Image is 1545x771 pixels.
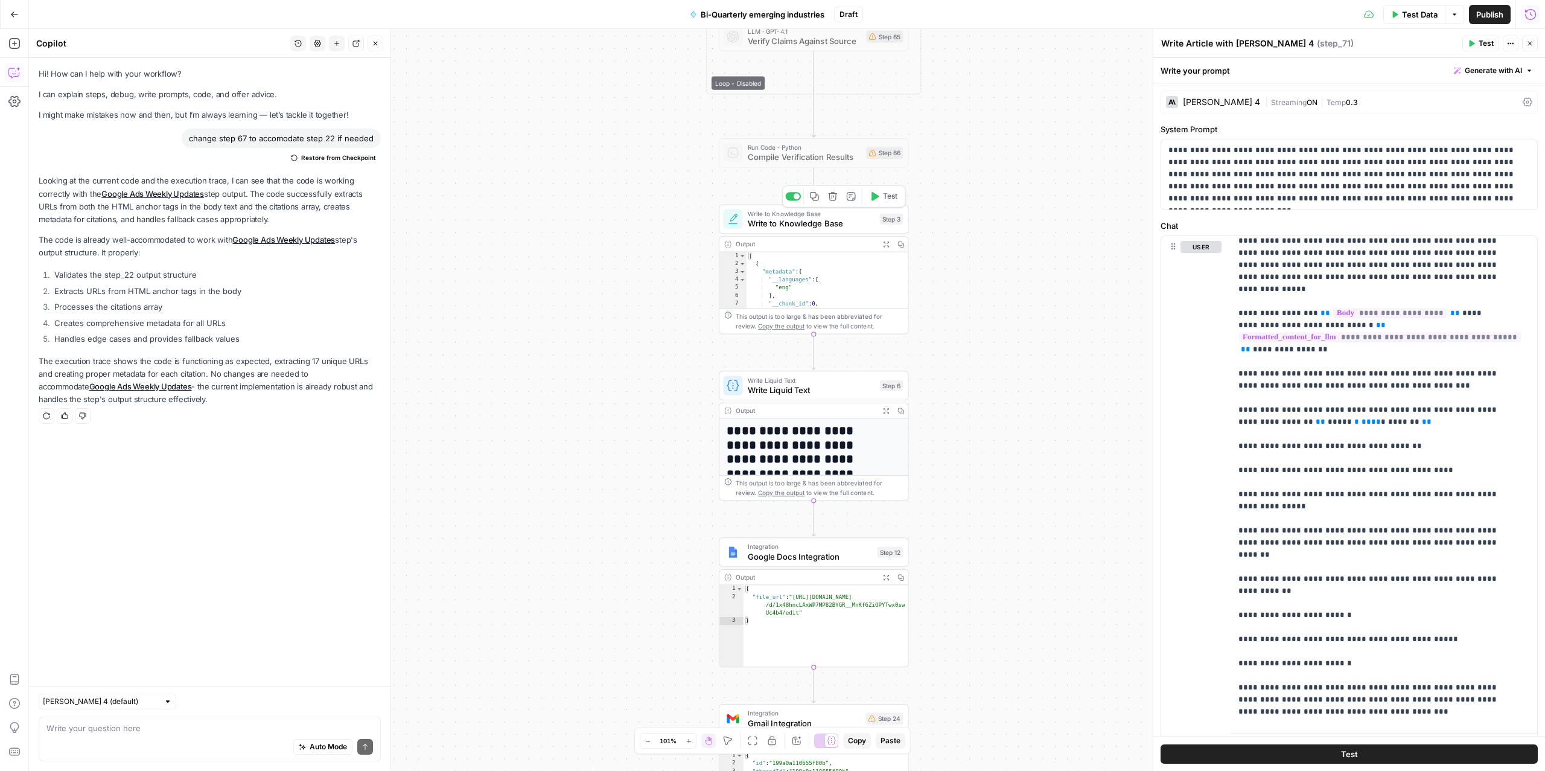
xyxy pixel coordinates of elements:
button: Test [1161,744,1538,764]
p: Looking at the current code and the execution trace, I can see that the code is working correctly... [39,174,381,226]
div: Write your prompt [1153,58,1545,83]
div: Step 66 [867,147,903,159]
span: | [1265,95,1271,107]
div: 7 [719,300,747,308]
span: Test [1479,38,1494,49]
span: Toggle code folding, rows 4 through 6 [739,276,746,284]
span: Paste [881,735,900,746]
span: 0.3 [1346,98,1358,107]
span: Write Liquid Text [748,375,875,385]
span: Compile Verification Results [748,151,862,163]
div: Output [736,572,875,582]
span: Write Liquid Text [748,384,875,396]
span: Copy [848,735,866,746]
li: Handles edge cases and provides fallback values [51,333,381,345]
span: Toggle code folding, rows 2 through 12 [739,260,746,268]
div: LLM · GPT-4.1Verify Claims Against SourceStep 65 [719,22,908,51]
div: 4 [719,276,747,284]
span: | [1317,95,1327,107]
p: I might make mistakes now and then, but I’m always learning — let’s tackle it together! [39,109,381,121]
button: Test Data [1383,5,1445,24]
div: Step 65 [867,30,903,42]
div: 1 [719,585,744,593]
img: gmail%20(1).png [727,712,739,725]
div: Copilot [36,37,287,50]
div: [PERSON_NAME] 4 [1183,98,1260,106]
span: LLM · GPT-4.1 [748,26,862,36]
span: ON [1307,98,1317,107]
a: Google Ads Weekly Updates [232,235,335,245]
span: Toggle code folding, rows 1 through 3 [736,585,743,593]
span: Toggle code folding, rows 3 through 11 [739,268,746,276]
p: The execution trace shows the code is functioning as expected, extracting 17 unique URLs and crea... [39,355,381,406]
div: Step 24 [866,712,903,725]
span: Publish [1476,8,1503,21]
div: This output is too large & has been abbreviated for review. to view the full content. [736,312,903,331]
div: Run Code · PythonCompile Verification ResultsStep 66 [719,138,908,168]
li: Creates comprehensive metadata for all URLs [51,317,381,329]
div: 2 [719,260,747,268]
div: 3 [719,617,744,625]
span: Test Data [1402,8,1438,21]
button: Generate with AI [1449,63,1538,78]
input: Claude Sonnet 4 (default) [43,696,159,708]
div: 8 [719,308,747,324]
a: Google Ads Weekly Updates [89,382,192,391]
span: Copy the output [758,322,804,330]
span: Temp [1327,98,1346,107]
span: Integration [748,542,873,551]
span: Toggle code folding, rows 1 through 9 [736,752,743,760]
button: Bi-Quarterly emerging industries [683,5,832,24]
span: Run Code · Python [748,142,862,152]
div: Step 6 [880,380,903,391]
div: 6 [719,292,747,300]
span: Draft [839,9,858,20]
div: Output [736,239,875,249]
button: Publish [1469,5,1511,24]
span: Copy the output [758,489,804,496]
button: Paste [876,733,905,749]
p: The code is already well-accommodated to work with step's output structure. It properly: [39,234,381,259]
p: I can explain steps, debug, write prompts, code, and offer advice. [39,88,381,101]
span: Google Docs Integration [748,550,873,562]
div: IntegrationGoogle Docs IntegrationStep 12Output{ "file_url":"[URL][DOMAIN_NAME] /d/1x48hncLAxWP7M... [719,537,908,667]
div: 3 [719,268,747,276]
div: Write to Knowledge BaseWrite to Knowledge BaseStep 3TestOutput[ { "metadata":{ "__languages":[ "e... [719,204,908,334]
span: Write to Knowledge Base [748,217,875,229]
textarea: Write Article with [PERSON_NAME] 4 [1161,37,1314,50]
p: Hi! How can I help with your workflow? [39,68,381,80]
li: Validates the step_22 output structure [51,269,381,281]
label: System Prompt [1161,123,1538,135]
button: Copy [843,733,871,749]
div: 2 [719,760,744,767]
g: Edge from step_3 to step_6 [812,334,815,370]
span: Verify Claims Against Source [748,35,862,47]
div: Output [736,406,875,415]
div: 2 [719,593,744,617]
div: 1 [719,752,744,760]
g: Edge from step_66 to step_3 [812,168,815,203]
div: Step 3 [880,214,903,225]
span: Toggle code folding, rows 1 through 13 [739,252,746,260]
span: Restore from Checkpoint [301,153,376,162]
li: Extracts URLs from HTML anchor tags in the body [51,285,381,297]
span: Bi-Quarterly emerging industries [701,8,824,21]
span: Write to Knowledge Base [748,209,875,219]
div: 1 [719,252,747,260]
button: Test [865,188,903,204]
span: Auto Mode [310,741,347,752]
g: Edge from step_6 to step_12 [812,501,815,536]
span: Test [1341,748,1358,760]
div: user [1161,236,1222,757]
span: Streaming [1271,98,1307,107]
span: 101% [660,736,677,746]
span: Generate with AI [1465,65,1522,76]
span: Test [883,191,897,202]
g: Edge from step_12 to step_24 [812,668,815,703]
button: Restore from Checkpoint [286,150,381,165]
button: Auto Mode [293,739,352,755]
span: Gmail Integration [748,717,861,729]
label: Chat [1161,220,1538,232]
div: change step 67 to accomodate step 22 if needed [182,129,381,148]
div: 5 [719,284,747,292]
